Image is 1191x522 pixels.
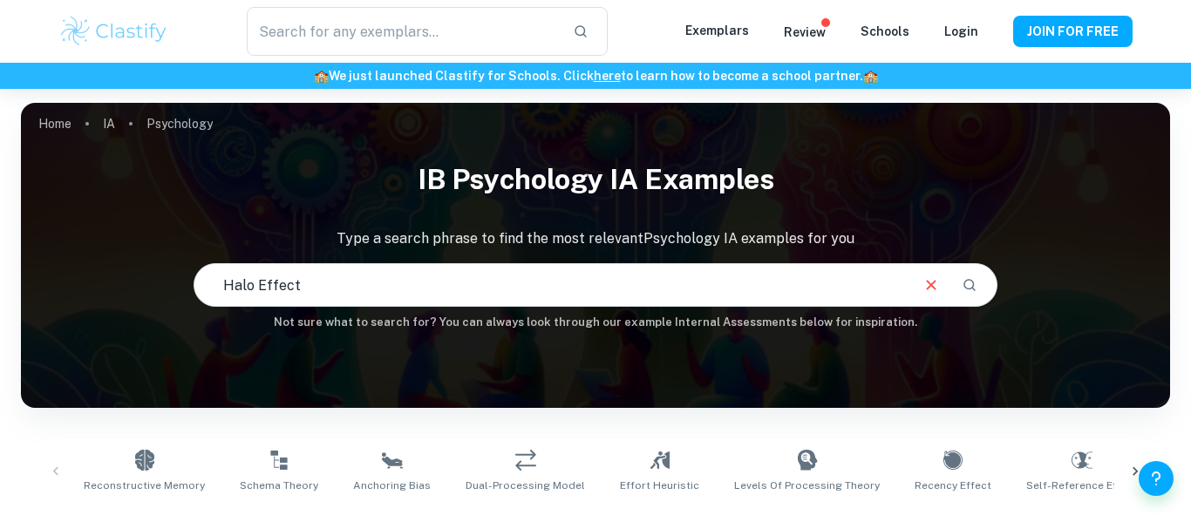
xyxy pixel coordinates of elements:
[784,23,826,42] p: Review
[240,478,318,493] span: Schema Theory
[915,478,991,493] span: Recency Effect
[915,268,948,302] button: Clear
[84,478,205,493] span: Reconstructive Memory
[194,261,909,309] input: E.g. cognitive development theories, abnormal psychology case studies, social psychology experime...
[3,66,1188,85] h6: We just launched Clastify for Schools. Click to learn how to become a school partner.
[1013,16,1133,47] button: JOIN FOR FREE
[247,7,559,56] input: Search for any exemplars...
[863,69,878,83] span: 🏫
[21,314,1170,331] h6: Not sure what to search for? You can always look through our example Internal Assessments below f...
[58,14,169,49] img: Clastify logo
[620,478,699,493] span: Effort Heuristic
[314,69,329,83] span: 🏫
[21,152,1170,207] h1: IB Psychology IA examples
[594,69,621,83] a: here
[466,478,585,493] span: Dual-Processing Model
[944,24,978,38] a: Login
[734,478,880,493] span: Levels of Processing Theory
[103,112,115,136] a: IA
[146,114,213,133] p: Psychology
[353,478,431,493] span: Anchoring Bias
[38,112,71,136] a: Home
[685,21,749,40] p: Exemplars
[955,270,984,300] button: Search
[21,228,1170,249] p: Type a search phrase to find the most relevant Psychology IA examples for you
[1139,461,1174,496] button: Help and Feedback
[1026,478,1138,493] span: Self-Reference Effect
[861,24,909,38] a: Schools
